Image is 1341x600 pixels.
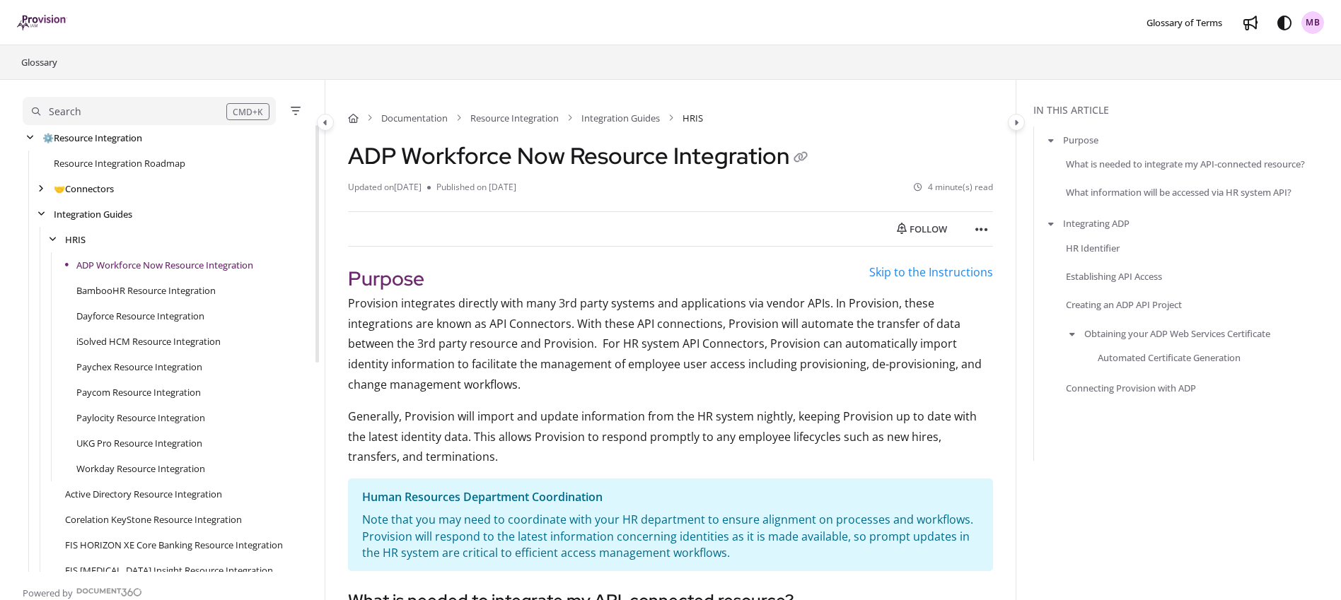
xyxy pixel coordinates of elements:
div: arrow [45,233,59,247]
div: arrow [23,131,37,145]
a: Connectors [54,182,114,196]
button: Category toggle [317,114,334,131]
a: ADP Workforce Now Resource Integration [76,258,253,272]
a: Skip to the Instructions [869,264,993,280]
a: FIS IBS Insight Resource Integration [65,563,273,577]
a: Project logo [17,15,67,31]
a: Paycom Resource Integration [76,385,201,399]
img: brand logo [17,15,67,30]
a: Integration Guides [581,111,660,125]
a: Active Directory Resource Integration [65,487,222,501]
a: Connecting Provision with ADP [1066,381,1196,395]
a: BambooHR Resource Integration [76,283,216,298]
button: MB [1301,11,1324,34]
button: Theme options [1273,11,1296,34]
a: Whats new [1239,11,1262,34]
a: Paylocity Resource Integration [76,411,205,425]
p: Generally, Provision will import and update information from the HR system nightly, keeping Provi... [348,406,993,467]
span: 🤝 [54,182,65,195]
span: Powered by [23,586,73,600]
a: UKG Pro Resource Integration [76,436,202,450]
a: iSolved HCM Resource Integration [76,334,221,348]
div: Search [49,104,81,119]
button: Follow [885,218,959,240]
a: Glossary [20,54,59,71]
a: Resource Integration Roadmap [54,156,185,170]
img: Document360 [76,588,142,596]
a: Purpose [1063,133,1098,147]
button: arrow [1066,326,1079,341]
a: Corelation KeyStone Resource Integration [65,512,242,527]
a: What information will be accessed via HR system API? [1066,185,1291,199]
a: Integration Guides [54,207,132,221]
a: HR Identifier [1066,240,1120,254]
a: Creating an ADP API Project [1066,298,1182,312]
button: arrow [1045,132,1057,148]
button: arrow [1045,216,1057,231]
div: In this article [1033,102,1335,118]
div: arrow [34,182,48,196]
button: Copy link of ADP Workforce Now Resource Integration [789,147,812,170]
a: Paychex Resource Integration [76,360,202,374]
a: Integrating ADP [1063,216,1130,230]
a: Powered by Document360 - opens in a new tab [23,583,142,600]
h1: ADP Workforce Now Resource Integration [348,142,812,170]
a: Establishing API Access [1066,269,1162,283]
div: CMD+K [226,103,269,120]
div: Note that you may need to coordinate with your HR department to ensure alignment on processes and... [362,512,979,563]
a: HRIS [65,233,86,247]
button: Article more options [970,218,993,240]
li: Published on [DATE] [427,181,516,194]
li: Updated on [DATE] [348,181,427,194]
a: Obtaining your ADP Web Services Certificate [1084,327,1270,341]
a: Documentation [381,111,448,125]
span: ⚙️ [42,131,54,144]
a: What is needed to integrate my API-connected resource? [1066,157,1305,171]
a: Dayforce Resource Integration [76,309,204,323]
p: Provision integrates directly with many 3rd party systems and applications via vendor APIs. In Pr... [348,293,993,395]
button: Filter [287,102,304,119]
span: HRIS [683,111,703,125]
div: Human Resources Department Coordination [362,487,979,512]
a: Resource Integration [42,131,142,145]
h2: Purpose [348,264,993,293]
span: Glossary of Terms [1146,16,1222,29]
a: Automated Certificate Generation [1098,351,1241,365]
span: MB [1306,16,1320,30]
button: Category toggle [1008,114,1025,131]
div: arrow [34,208,48,221]
a: Resource Integration [470,111,559,125]
button: Search [23,97,276,125]
a: Home [348,111,359,125]
li: 4 minute(s) read [914,181,993,194]
a: FIS HORIZON XE Core Banking Resource Integration [65,538,283,552]
a: Workday Resource Integration [76,461,205,476]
